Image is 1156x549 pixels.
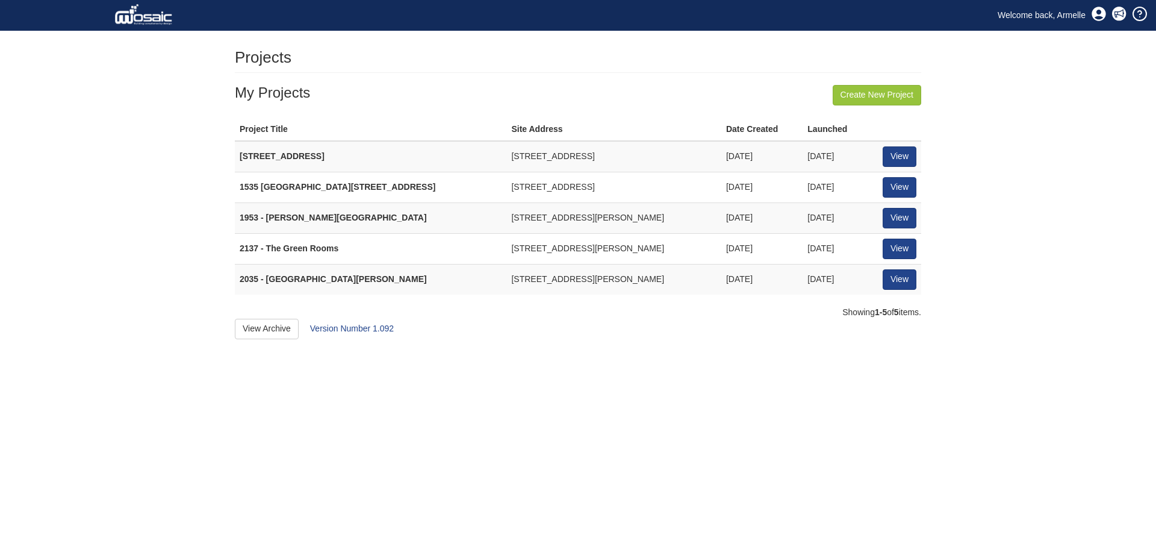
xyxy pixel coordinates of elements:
strong: 1535 [GEOGRAPHIC_DATA][STREET_ADDRESS] [240,182,435,192]
a: View [883,269,916,290]
a: View Archive [235,319,299,339]
a: View [883,208,916,228]
strong: [STREET_ADDRESS] [240,151,325,161]
b: 1-5 [875,307,887,317]
td: [DATE] [721,172,803,202]
td: [DATE] [721,141,803,172]
h3: My Projects [235,85,921,101]
td: [DATE] [803,264,868,294]
td: [STREET_ADDRESS][PERSON_NAME] [506,264,721,294]
td: [STREET_ADDRESS][PERSON_NAME] [506,233,721,264]
td: [DATE] [721,202,803,233]
td: [DATE] [721,264,803,294]
td: [DATE] [803,233,868,264]
td: [DATE] [803,172,868,202]
a: View [883,177,916,198]
th: Launched [803,119,868,141]
b: 5 [894,307,899,317]
strong: 1953 - [PERSON_NAME][GEOGRAPHIC_DATA] [240,213,427,222]
a: View [883,239,916,259]
td: [DATE] [803,141,868,172]
td: [DATE] [721,233,803,264]
img: logo_white.png [114,3,175,27]
a: Version Number 1.092 [310,324,394,333]
td: [STREET_ADDRESS][PERSON_NAME] [506,202,721,233]
a: Create New Project [833,85,921,105]
td: [DATE] [803,202,868,233]
th: Date Created [721,119,803,141]
a: View [883,146,916,167]
th: Site Address [506,119,721,141]
td: [STREET_ADDRESS] [506,141,721,172]
td: [STREET_ADDRESS] [506,172,721,202]
strong: 2035 - [GEOGRAPHIC_DATA][PERSON_NAME] [240,274,427,284]
strong: 2137 - The Green Rooms [240,243,338,253]
th: Project Title [235,119,506,141]
div: Showing of items. [235,307,921,319]
a: Welcome back, Armelle [989,6,1095,24]
h1: Projects [235,49,291,66]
